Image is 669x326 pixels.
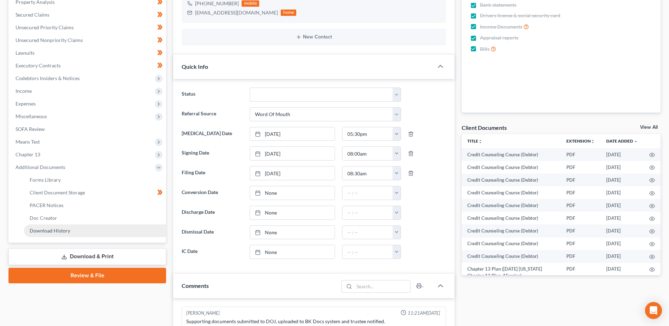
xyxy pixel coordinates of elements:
[561,237,601,250] td: PDF
[16,50,35,56] span: Lawsuits
[462,237,561,250] td: Credit Counseling Course (Debtor)
[601,237,644,250] td: [DATE]
[242,0,259,7] div: mobile
[462,263,561,282] td: Chapter 13 Plan ([DATE] [US_STATE] Chapter 13 Plan-AFrazier)
[561,250,601,263] td: PDF
[16,24,74,30] span: Unsecured Priority Claims
[640,125,658,130] a: View All
[342,127,393,141] input: -- : --
[178,87,246,102] label: Status
[8,268,166,283] a: Review & File
[10,123,166,135] a: SOFA Review
[606,138,638,144] a: Date Added expand_more
[342,147,393,160] input: -- : --
[16,37,83,43] span: Unsecured Nonpriority Claims
[561,263,601,282] td: PDF
[601,224,644,237] td: [DATE]
[16,164,65,170] span: Additional Documents
[561,148,601,161] td: PDF
[30,228,70,234] span: Download History
[182,63,208,70] span: Quick Info
[250,147,335,160] a: [DATE]
[634,139,638,144] i: expand_more
[601,263,644,282] td: [DATE]
[182,282,209,289] span: Comments
[10,34,166,47] a: Unsecured Nonpriority Claims
[16,12,49,18] span: Secured Claims
[601,212,644,224] td: [DATE]
[16,126,45,132] span: SOFA Review
[462,250,561,263] td: Credit Counseling Course (Debtor)
[186,310,220,316] div: [PERSON_NAME]
[342,186,393,200] input: -- : --
[16,75,80,81] span: Codebtors Insiders & Notices
[561,212,601,224] td: PDF
[462,124,507,131] div: Client Documents
[561,224,601,237] td: PDF
[16,101,36,107] span: Expenses
[195,9,278,16] div: [EMAIL_ADDRESS][DOMAIN_NAME]
[250,206,335,219] a: None
[30,202,63,208] span: PACER Notices
[591,139,595,144] i: unfold_more
[561,174,601,186] td: PDF
[462,174,561,186] td: Credit Counseling Course (Debtor)
[561,161,601,174] td: PDF
[601,186,644,199] td: [DATE]
[186,318,442,325] div: Supporting documents submitted to DOJ, uploaded to BK Docs system and trustee notified.
[281,10,296,16] div: home
[601,199,644,212] td: [DATE]
[645,302,662,319] div: Open Intercom Messenger
[10,47,166,59] a: Lawsuits
[480,1,516,8] span: Bank statements
[8,248,166,265] a: Download & Print
[178,225,246,240] label: Dismissal Date
[178,127,246,141] label: [MEDICAL_DATA] Date
[24,212,166,224] a: Doc Creator
[30,189,85,195] span: Client Document Storage
[467,138,482,144] a: Titleunfold_more
[480,23,522,30] span: Income Documents
[462,161,561,174] td: Credit Counseling Course (Debtor)
[24,224,166,237] a: Download History
[566,138,595,144] a: Extensionunfold_more
[16,88,32,94] span: Income
[408,310,440,316] span: 11:21AM[DATE]
[178,245,246,259] label: IC Date
[478,139,482,144] i: unfold_more
[480,12,560,19] span: Drivers license & social security card
[24,186,166,199] a: Client Document Storage
[480,46,489,53] span: Bills
[16,62,61,68] span: Executory Contracts
[10,8,166,21] a: Secured Claims
[342,226,393,239] input: -- : --
[601,174,644,186] td: [DATE]
[462,212,561,224] td: Credit Counseling Course (Debtor)
[561,186,601,199] td: PDF
[480,34,518,41] span: Appraisal reports
[342,167,393,180] input: -- : --
[24,199,166,212] a: PACER Notices
[250,186,335,200] a: None
[30,177,61,183] span: Forms Library
[342,206,393,219] input: -- : --
[250,226,335,239] a: None
[462,186,561,199] td: Credit Counseling Course (Debtor)
[178,107,246,121] label: Referral Source
[178,166,246,180] label: Filing Date
[250,167,335,180] a: [DATE]
[16,139,40,145] span: Means Test
[10,59,166,72] a: Executory Contracts
[178,186,246,200] label: Conversion Date
[10,21,166,34] a: Unsecured Priority Claims
[178,146,246,161] label: Signing Date
[462,224,561,237] td: Credit Counseling Course (Debtor)
[601,161,644,174] td: [DATE]
[30,215,57,221] span: Doc Creator
[16,113,47,119] span: Miscellaneous
[250,245,335,259] a: None
[342,245,393,259] input: -- : --
[601,148,644,161] td: [DATE]
[250,127,335,141] a: [DATE]
[462,148,561,161] td: Credit Counseling Course (Debtor)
